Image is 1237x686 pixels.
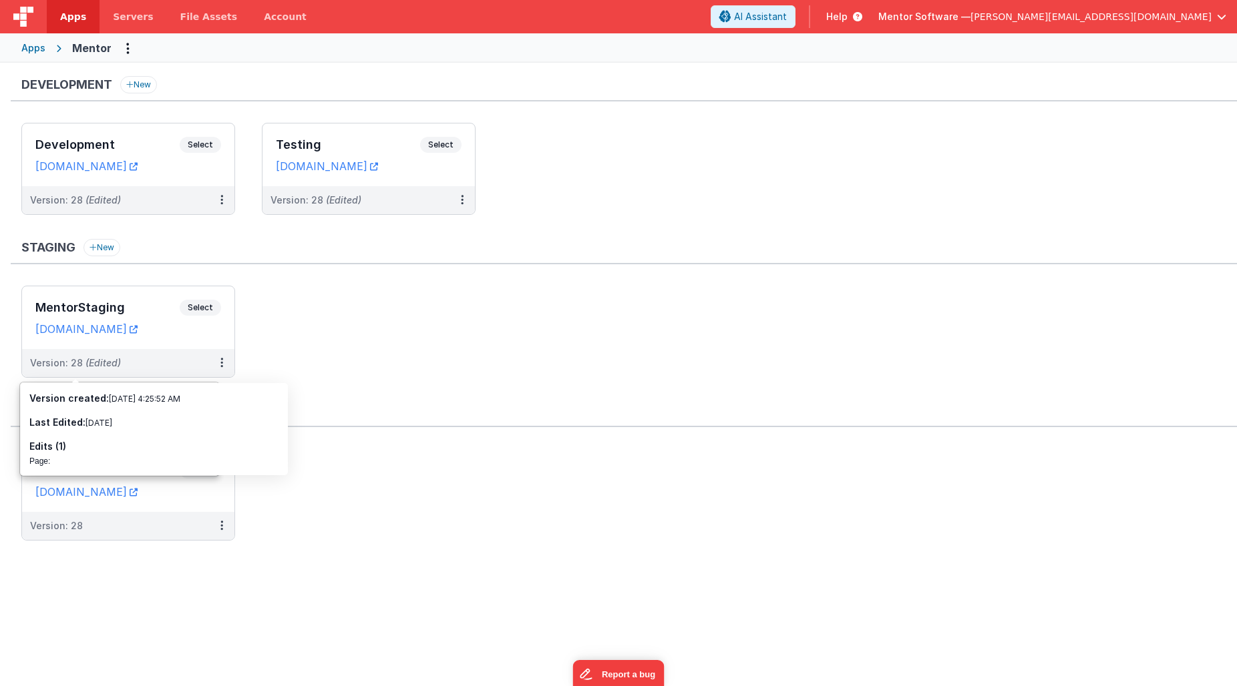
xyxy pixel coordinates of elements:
div: Version: 28 [30,356,121,370]
div: Version: 28 [30,519,83,533]
button: New [83,239,120,256]
h3: Testing [276,138,420,151]
div: Apps [21,41,45,55]
button: Options [117,37,138,59]
h3: Staging [21,241,75,254]
span: [DATE] 4:25:52 AM [109,394,180,404]
span: [DATE] [85,418,112,428]
h3: Edits (1) [29,440,279,453]
span: Select [180,137,221,153]
span: Help [826,10,848,23]
div: Version: 28 [271,194,361,207]
span: (Edited) [85,357,121,368]
span: AI Assistant [734,10,787,23]
button: AI Assistant [711,5,796,28]
span: Mentor Software — [878,10,970,23]
button: New [120,76,157,93]
a: [DOMAIN_NAME] [35,159,138,173]
span: File Assets [180,10,238,23]
h3: Development [21,78,112,91]
a: [DOMAIN_NAME] [35,322,138,336]
button: Mentor Software — [PERSON_NAME][EMAIL_ADDRESS][DOMAIN_NAME] [878,10,1226,23]
span: Select [180,300,221,316]
div: Page: [29,456,279,466]
span: (Edited) [326,194,361,206]
span: Select [420,137,462,153]
span: Apps [60,10,86,23]
a: [DOMAIN_NAME] [276,159,378,173]
span: [PERSON_NAME][EMAIL_ADDRESS][DOMAIN_NAME] [970,10,1212,23]
h3: Last Edited: [29,416,279,429]
div: Version: 28 [30,194,121,207]
span: (Edited) [85,194,121,206]
div: Mentor [72,40,112,56]
h3: MentorStaging [35,301,180,314]
a: [DOMAIN_NAME] [35,485,138,498]
h3: Development [35,138,180,151]
h3: Version created: [29,392,279,405]
span: Servers [113,10,153,23]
